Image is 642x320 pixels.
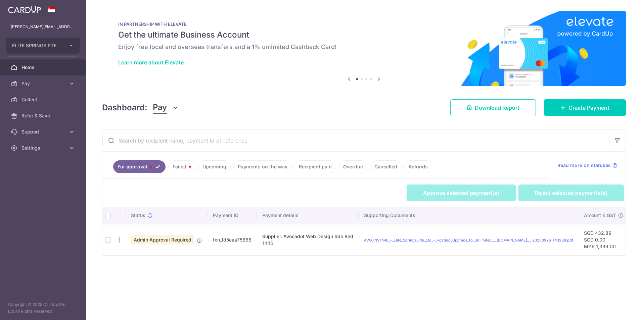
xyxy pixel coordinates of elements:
a: Overdue [339,160,367,173]
span: Support [21,128,66,135]
span: Admin Approval Required [131,235,194,245]
th: Payment details [257,207,359,224]
img: Renovation banner [102,11,626,86]
h4: Dashboard: [102,102,147,114]
button: Pay [153,101,179,114]
img: CardUp [8,5,41,13]
th: Payment ID [208,207,257,224]
p: 1446 [262,240,353,247]
a: Refunds [404,160,432,173]
a: Failed [168,160,195,173]
p: [PERSON_NAME][EMAIL_ADDRESS][DOMAIN_NAME] [11,23,75,30]
div: Supplier. Avocadot Web Design Sdn Bhd [262,233,353,240]
input: Search by recipient name, payment id or reference [102,130,609,151]
span: Pay [21,80,66,87]
h5: Get the ultimate Business Account [118,30,610,40]
a: Cancelled [370,160,402,173]
span: Home [21,64,66,71]
span: ELITE SPRINGS PTE. LTD. [12,42,62,49]
span: Collect [21,96,66,103]
h6: Enjoy free local and overseas transfers and a 1% unlimited Cashback Card! [118,43,610,51]
span: Settings [21,145,66,151]
td: SGD 432.89 SGD 0.00 MYR 1,399.00 [579,224,629,255]
span: Status [131,212,145,219]
a: Learn more about Elevate [118,59,184,66]
span: Read more on statuses [557,162,611,169]
a: Read more on statuses [557,162,617,169]
span: Pay [153,101,167,114]
a: Create Payment [544,99,626,116]
button: ELITE SPRINGS PTE. LTD. [6,38,80,54]
span: Create Payment [568,104,609,112]
span: Download Report [475,104,519,112]
a: AVO_INV1446_-_Elite_Springs_Pte_Ltd_-_Hosting_Upgrade_to_Unlimited___[DOMAIN_NAME]__-20250926-143... [364,238,573,243]
th: Supporting Documents [359,207,579,224]
td: txn_1d5eaa75666 [208,224,257,255]
a: For approval [113,160,166,173]
p: IN PARTNERSHIP WITH ELEVATE [118,21,610,27]
span: Amount & GST [584,212,616,219]
a: Recipient paid [294,160,336,173]
a: Download Report [450,99,536,116]
a: Payments on the way [233,160,292,173]
span: Refer & Save [21,112,66,119]
a: Upcoming [198,160,231,173]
